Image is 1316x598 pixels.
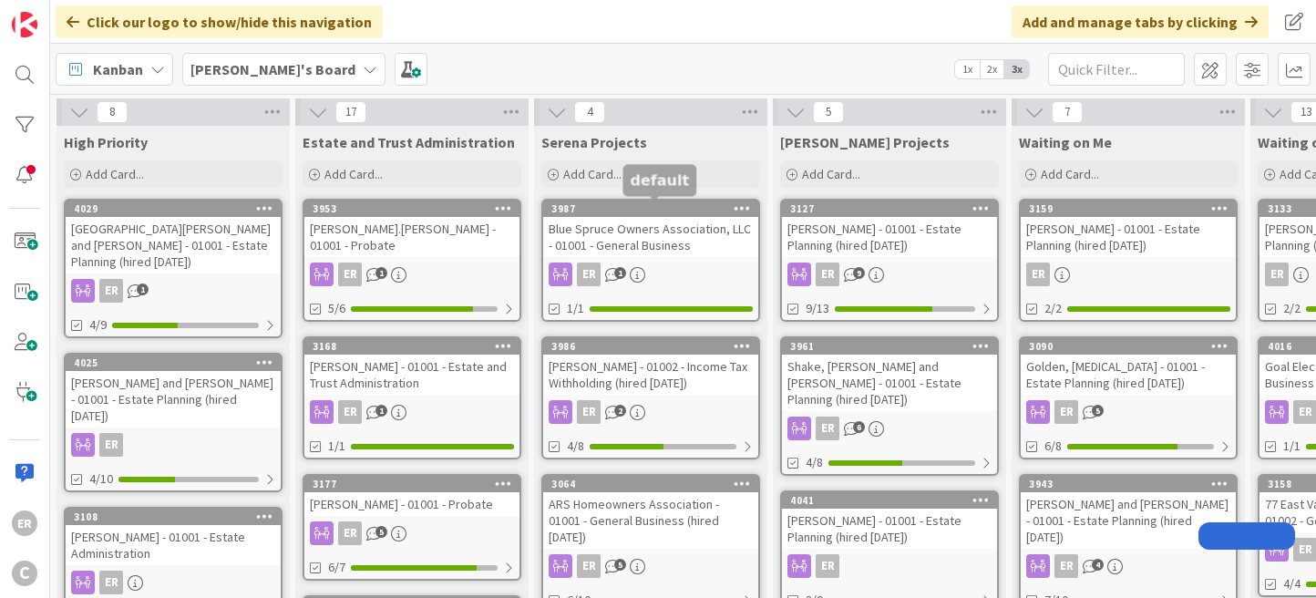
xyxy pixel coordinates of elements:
span: Add Card... [802,166,860,182]
div: [PERSON_NAME] and [PERSON_NAME] - 01001 - Estate Planning (hired [DATE]) [1021,492,1236,549]
div: ER [782,417,997,440]
div: Click our logo to show/hide this navigation [56,5,383,38]
div: ER [66,571,281,594]
span: Add Card... [324,166,383,182]
div: 3943 [1021,476,1236,492]
div: 3953[PERSON_NAME].[PERSON_NAME] - 01001 - Probate [304,201,519,257]
div: ER [338,263,362,286]
a: 3090Golden, [MEDICAL_DATA] - 01001 - Estate Planning (hired [DATE])ER6/8 [1019,336,1238,459]
div: 3159 [1029,202,1236,215]
div: ER [577,400,601,424]
span: Add Card... [86,166,144,182]
span: 7 [1052,101,1083,123]
span: Add Card... [1041,166,1099,182]
span: 4/9 [89,315,107,335]
div: [GEOGRAPHIC_DATA][PERSON_NAME] and [PERSON_NAME] - 01001 - Estate Planning (hired [DATE]) [66,217,281,273]
div: 3961 [790,340,997,353]
div: 3177 [304,476,519,492]
div: [PERSON_NAME] - 01001 - Estate Planning (hired [DATE]) [1021,217,1236,257]
div: 3987 [543,201,758,217]
span: Estate and Trust Administration [303,133,515,151]
span: 6 [853,421,865,433]
div: ER [782,554,997,578]
div: 3986[PERSON_NAME] - 01002 - Income Tax Withholding (hired [DATE]) [543,338,758,395]
div: 3108[PERSON_NAME] - 01001 - Estate Administration [66,509,281,565]
div: ER [304,263,519,286]
span: 4 [574,101,605,123]
span: 8 [97,101,128,123]
span: Serena Projects [541,133,647,151]
a: 3159[PERSON_NAME] - 01001 - Estate Planning (hired [DATE])ER2/2 [1019,199,1238,322]
div: 3177 [313,478,519,490]
div: 3953 [304,201,519,217]
span: Waiting on Me [1019,133,1112,151]
a: 4025[PERSON_NAME] and [PERSON_NAME] - 01001 - Estate Planning (hired [DATE])ER4/10 [64,353,283,492]
div: ER [304,521,519,545]
div: 4025[PERSON_NAME] and [PERSON_NAME] - 01001 - Estate Planning (hired [DATE]) [66,355,281,428]
div: ER [1054,554,1078,578]
div: ER [543,400,758,424]
div: 3090 [1029,340,1236,353]
div: 3168[PERSON_NAME] - 01001 - Estate and Trust Administration [304,338,519,395]
div: 4029[GEOGRAPHIC_DATA][PERSON_NAME] and [PERSON_NAME] - 01001 - Estate Planning (hired [DATE]) [66,201,281,273]
div: ER [816,263,839,286]
a: 3987Blue Spruce Owners Association, LLC - 01001 - General BusinessER1/1 [541,199,760,322]
div: ER [782,263,997,286]
div: ER [1026,263,1050,286]
div: 3090Golden, [MEDICAL_DATA] - 01001 - Estate Planning (hired [DATE]) [1021,338,1236,395]
div: Golden, [MEDICAL_DATA] - 01001 - Estate Planning (hired [DATE]) [1021,355,1236,395]
div: 3064 [543,476,758,492]
div: 3168 [304,338,519,355]
input: Quick Filter... [1048,53,1185,86]
div: 3961Shake, [PERSON_NAME] and [PERSON_NAME] - 01001 - Estate Planning (hired [DATE]) [782,338,997,411]
span: 3x [1004,60,1029,78]
b: [PERSON_NAME]'s Board [190,60,355,78]
div: [PERSON_NAME] - 01001 - Probate [304,492,519,516]
span: 4/8 [806,453,823,472]
div: 3064 [551,478,758,490]
span: 1 [137,284,149,295]
div: 3127 [790,202,997,215]
div: ER [66,433,281,457]
img: Visit kanbanzone.com [12,12,37,37]
div: Blue Spruce Owners Association, LLC - 01001 - General Business [543,217,758,257]
span: 4/4 [1283,574,1301,593]
div: 4029 [74,202,281,215]
span: 2 [614,405,626,417]
div: 3064ARS Homeowners Association - 01001 - General Business (hired [DATE]) [543,476,758,549]
div: [PERSON_NAME] - 01002 - Income Tax Withholding (hired [DATE]) [543,355,758,395]
div: 3953 [313,202,519,215]
div: [PERSON_NAME] - 01001 - Estate and Trust Administration [304,355,519,395]
a: 3953[PERSON_NAME].[PERSON_NAME] - 01001 - ProbateER5/6 [303,199,521,322]
span: 5 [614,559,626,571]
div: 3127 [782,201,997,217]
div: 3177[PERSON_NAME] - 01001 - Probate [304,476,519,516]
span: High Priority [64,133,148,151]
span: 5/6 [328,299,345,318]
span: 2/2 [1044,299,1062,318]
div: ER [543,263,758,286]
div: ER [543,554,758,578]
div: ER [338,400,362,424]
span: 5 [1092,405,1104,417]
div: Add and manage tabs by clicking [1012,5,1269,38]
div: ER [1265,263,1289,286]
div: ER [1054,400,1078,424]
span: 1/1 [1283,437,1301,456]
div: [PERSON_NAME].[PERSON_NAME] - 01001 - Probate [304,217,519,257]
span: 5 [813,101,844,123]
div: 3108 [74,510,281,523]
div: 3159[PERSON_NAME] - 01001 - Estate Planning (hired [DATE]) [1021,201,1236,257]
div: 4041[PERSON_NAME] - 01001 - Estate Planning (hired [DATE]) [782,492,997,549]
a: 3127[PERSON_NAME] - 01001 - Estate Planning (hired [DATE])ER9/13 [780,199,999,322]
div: ER [1021,554,1236,578]
div: [PERSON_NAME] - 01001 - Estate Administration [66,525,281,565]
div: Shake, [PERSON_NAME] and [PERSON_NAME] - 01001 - Estate Planning (hired [DATE]) [782,355,997,411]
span: 2x [980,60,1004,78]
div: ER [99,279,123,303]
a: 3168[PERSON_NAME] - 01001 - Estate and Trust AdministrationER1/1 [303,336,521,459]
div: 3127[PERSON_NAME] - 01001 - Estate Planning (hired [DATE]) [782,201,997,257]
h5: default [630,171,689,189]
div: ER [1021,400,1236,424]
span: 4/8 [567,437,584,456]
